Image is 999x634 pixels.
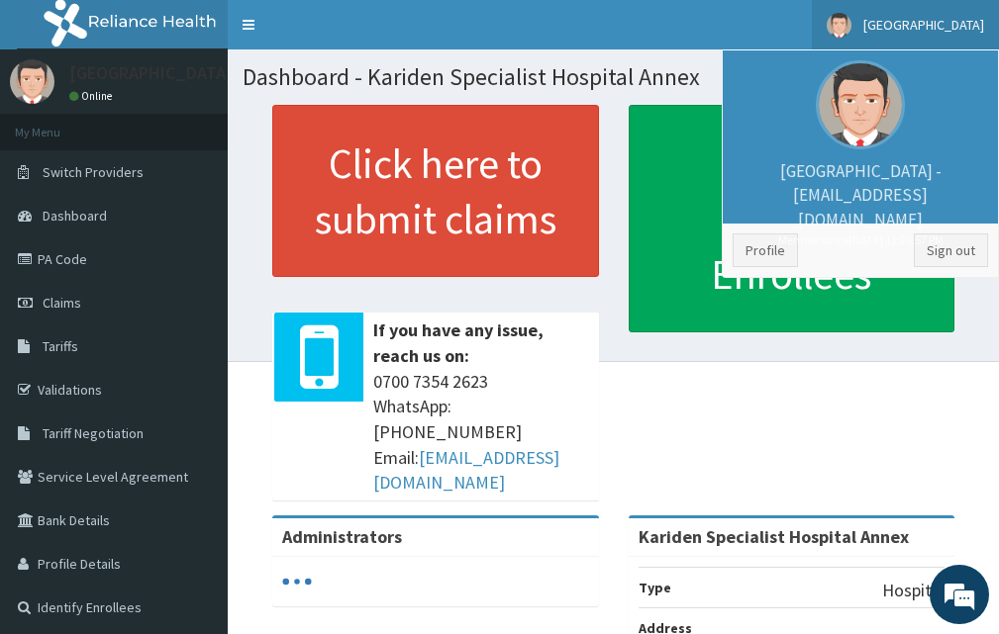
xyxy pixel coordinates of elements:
b: If you have any issue, reach us on: [373,318,544,367]
img: User Image [10,59,54,104]
p: Hospital [882,578,945,603]
span: 0700 7354 2623 WhatsApp: [PHONE_NUMBER] Email: [373,369,589,497]
a: Sign out [914,233,988,267]
a: Profile [733,233,798,267]
a: Online [69,89,117,103]
svg: audio-loading [282,567,312,596]
span: Claims [43,294,81,312]
span: [GEOGRAPHIC_DATA] [863,16,984,34]
h1: Dashboard - Kariden Specialist Hospital Annex [243,64,984,90]
p: [GEOGRAPHIC_DATA] - [EMAIL_ADDRESS][DOMAIN_NAME] [733,159,988,248]
a: [EMAIL_ADDRESS][DOMAIN_NAME] [373,446,559,495]
b: Type [639,579,671,596]
a: Click here to submit claims [272,105,599,277]
span: Dashboard [43,207,107,225]
small: Member since [DATE] 11:20:57 PM [733,231,988,248]
span: Switch Providers [43,163,144,181]
span: Tariffs [43,337,78,355]
img: User Image [816,60,905,149]
b: Administrators [282,525,402,548]
p: [GEOGRAPHIC_DATA] [69,64,233,82]
strong: Kariden Specialist Hospital Annex [639,525,909,548]
img: User Image [827,13,851,38]
span: Tariff Negotiation [43,424,144,442]
a: How to Identify Enrollees [629,105,955,332]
